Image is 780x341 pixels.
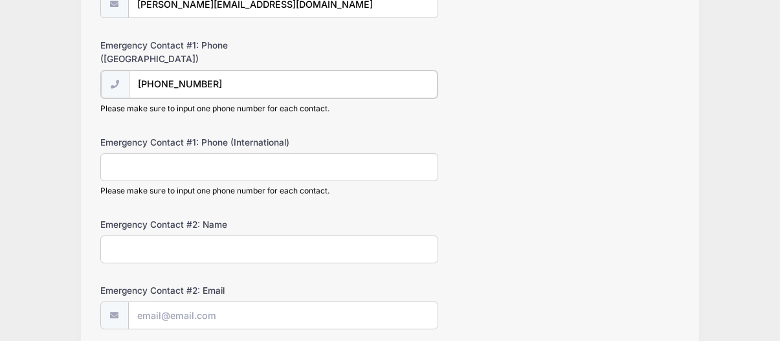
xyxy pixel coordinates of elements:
[129,71,438,98] input: (xxx) xxx-xxxx
[100,39,294,65] label: Emergency Contact #1: Phone ([GEOGRAPHIC_DATA])
[128,302,438,329] input: email@email.com
[100,103,438,115] div: Please make sure to input one phone number for each contact.
[100,136,294,149] label: Emergency Contact #1: Phone (International)
[100,185,438,197] div: Please make sure to input one phone number for each contact.
[100,218,294,231] label: Emergency Contact #2: Name
[100,284,294,297] label: Emergency Contact #2: Email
